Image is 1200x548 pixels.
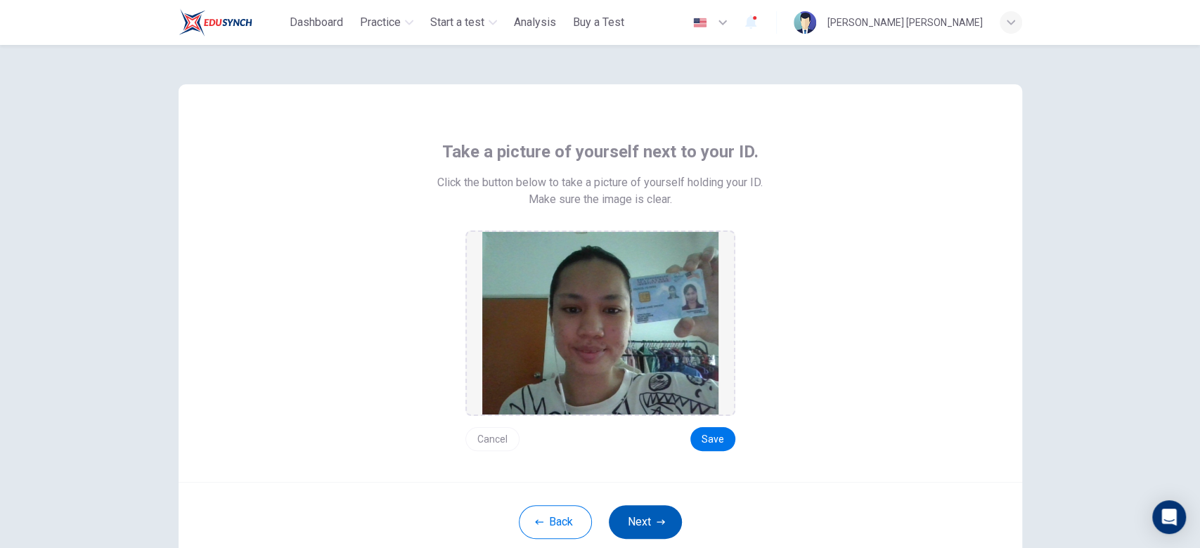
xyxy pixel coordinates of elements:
button: Analysis [508,10,562,35]
button: Start a test [425,10,503,35]
button: Practice [354,10,419,35]
span: Dashboard [290,14,343,31]
button: Buy a Test [567,10,630,35]
img: en [691,18,709,28]
span: Start a test [430,14,484,31]
div: [PERSON_NAME] [PERSON_NAME] [827,14,983,31]
button: Dashboard [284,10,349,35]
div: Open Intercom Messenger [1152,500,1186,534]
span: Buy a Test [573,14,624,31]
a: ELTC logo [179,8,285,37]
span: Analysis [514,14,556,31]
img: ELTC logo [179,8,252,37]
span: Practice [360,14,401,31]
img: Profile picture [794,11,816,34]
